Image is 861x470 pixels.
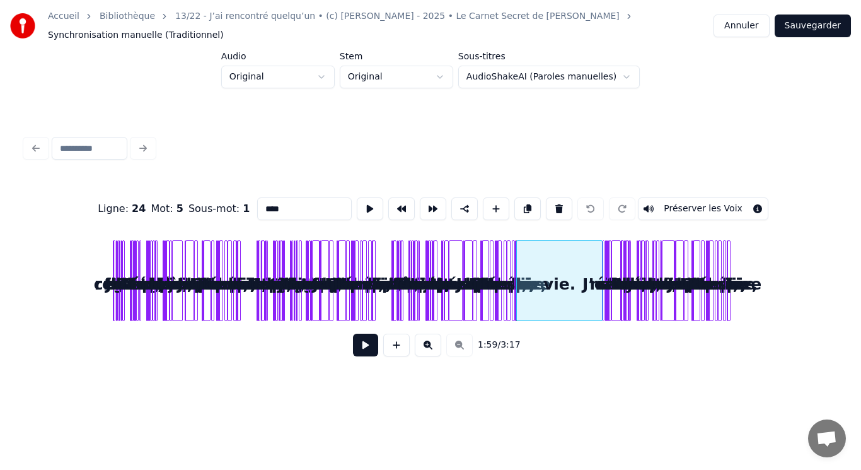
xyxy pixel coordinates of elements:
div: Ligne : [98,201,146,216]
div: Mot : [151,201,183,216]
span: 1 [243,203,250,214]
a: 13/22 - J’ai rencontré quelqu’un • (c) [PERSON_NAME] - 2025 • Le Carnet Secret de [PERSON_NAME] [175,10,620,23]
span: 5 [176,203,183,214]
a: Ouvrir le chat [808,420,846,457]
button: Annuler [714,15,769,37]
img: youka [10,13,35,38]
span: Synchronisation manuelle (Traditionnel) [48,29,224,42]
div: Sous-mot : [188,201,250,216]
a: Accueil [48,10,79,23]
span: 3:17 [500,339,520,351]
label: Stem [340,52,453,61]
button: Toggle [638,197,768,220]
label: Sous-titres [458,52,640,61]
nav: breadcrumb [48,10,714,42]
label: Audio [221,52,335,61]
button: Sauvegarder [775,15,851,37]
div: / [478,339,508,351]
span: 1:59 [478,339,497,351]
span: 24 [132,203,146,214]
a: Bibliothèque [100,10,155,23]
